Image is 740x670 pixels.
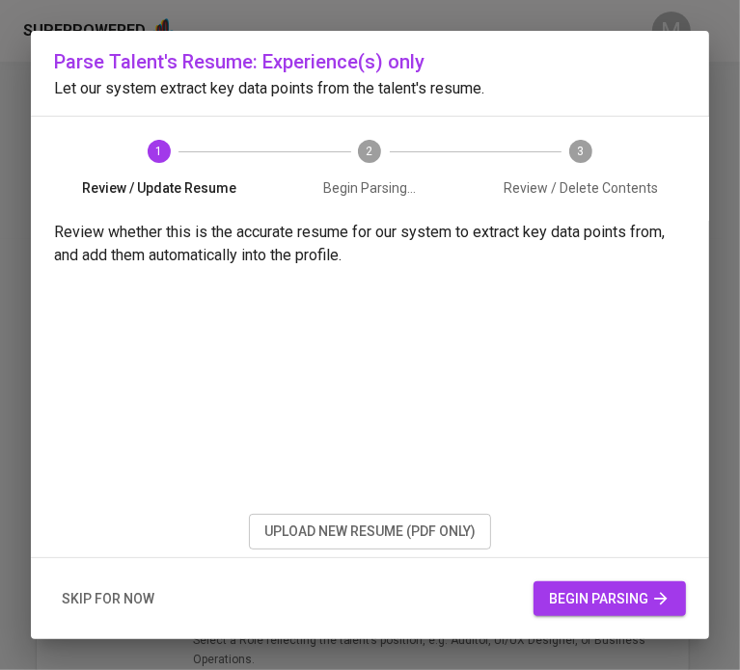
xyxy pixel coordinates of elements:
[54,221,686,267] p: Review whether this is the accurate resume for our system to extract key data points from, and ad...
[54,581,162,617] button: skip for now
[264,520,476,544] span: upload new resume (pdf only)
[54,46,686,77] h6: Parse Talent's Resume: Experience(s) only
[54,77,686,100] p: Let our system extract key data points from the talent's resume.
[62,587,154,611] span: skip for now
[534,581,686,617] button: begin parsing
[483,178,678,198] span: Review / Delete Contents
[54,275,686,660] iframe: bba748db7353bc7113562fdc7a7fabb2.pdf
[272,178,467,198] span: Begin Parsing...
[367,145,373,158] text: 2
[62,178,257,198] span: Review / Update Resume
[549,587,671,611] span: begin parsing
[156,145,163,158] text: 1
[249,514,491,549] button: upload new resume (pdf only)
[577,145,584,158] text: 3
